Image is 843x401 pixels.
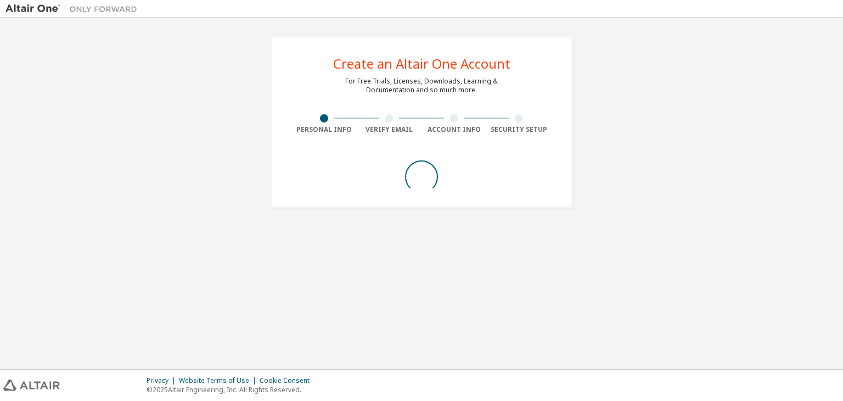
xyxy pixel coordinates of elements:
[179,376,260,385] div: Website Terms of Use
[487,125,552,134] div: Security Setup
[291,125,357,134] div: Personal Info
[333,57,510,70] div: Create an Altair One Account
[345,77,498,94] div: For Free Trials, Licenses, Downloads, Learning & Documentation and so much more.
[421,125,487,134] div: Account Info
[147,376,179,385] div: Privacy
[5,3,143,14] img: Altair One
[260,376,316,385] div: Cookie Consent
[357,125,422,134] div: Verify Email
[3,380,60,391] img: altair_logo.svg
[147,385,316,394] p: © 2025 Altair Engineering, Inc. All Rights Reserved.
